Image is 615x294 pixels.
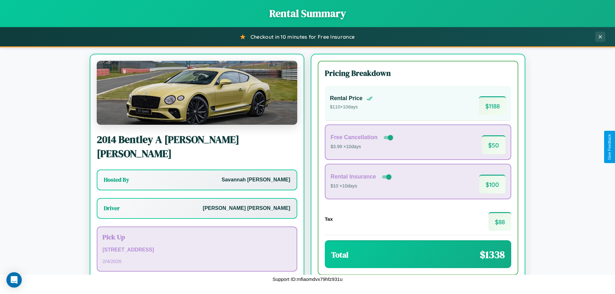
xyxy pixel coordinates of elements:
h4: Free Cancellation [331,134,378,141]
h3: Driver [104,204,120,212]
p: $3.99 × 10 days [331,143,394,151]
p: Savannah [PERSON_NAME] [222,175,290,185]
span: $ 88 [488,212,511,231]
img: Bentley A Smith GT Bentley [97,61,297,125]
h3: Pick Up [102,232,291,242]
h1: Rental Summary [6,6,609,20]
h4: Tax [325,216,333,222]
h4: Rental Price [330,95,363,102]
div: Give Feedback [607,134,612,160]
p: $ 110 × 10 days [330,103,373,111]
h3: Total [331,250,348,260]
p: 2 / 4 / 2026 [102,257,291,266]
span: $ 100 [479,175,505,194]
h2: 2014 Bentley A [PERSON_NAME] [PERSON_NAME] [97,132,297,161]
span: $ 1338 [480,248,505,262]
h3: Hosted By [104,176,129,184]
p: [PERSON_NAME] [PERSON_NAME] [203,204,290,213]
h3: Pricing Breakdown [325,68,511,78]
div: Open Intercom Messenger [6,272,22,288]
span: $ 50 [482,135,505,154]
span: $ 1188 [479,96,506,115]
h4: Rental Insurance [331,173,376,180]
p: [STREET_ADDRESS] [102,245,291,255]
p: $10 × 10 days [331,182,393,190]
p: Support ID: mfiaomdvx79hfz931u [273,275,342,283]
span: Checkout in 10 minutes for Free Insurance [250,34,355,40]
